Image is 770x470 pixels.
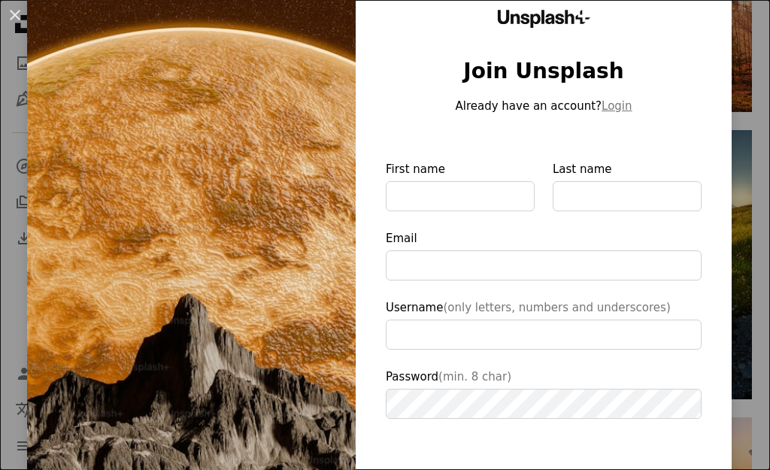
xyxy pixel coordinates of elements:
[386,58,702,85] h1: Join Unsplash
[386,229,702,280] label: Email
[386,389,702,419] input: Password(min. 8 char)
[386,181,535,211] input: First name
[553,181,702,211] input: Last name
[386,320,702,350] input: Username(only letters, numbers and underscores)
[602,97,632,115] button: Login
[386,97,702,115] p: Already have an account?
[386,250,702,280] input: Email
[386,299,702,350] label: Username
[443,301,670,314] span: (only letters, numbers and underscores)
[553,160,702,211] label: Last name
[438,370,511,384] span: (min. 8 char)
[386,368,702,419] label: Password
[386,160,535,211] label: First name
